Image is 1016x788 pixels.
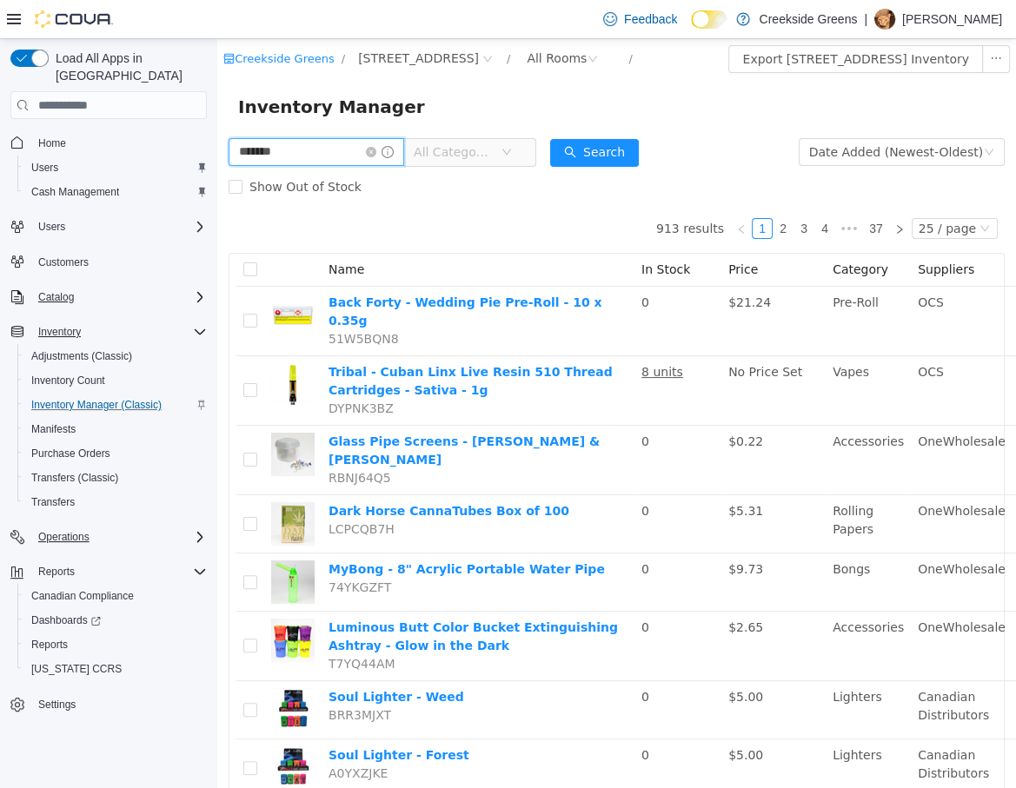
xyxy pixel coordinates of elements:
span: 51W5BQN8 [111,293,182,307]
span: 0 [424,651,432,665]
li: 3 [576,179,597,200]
span: Transfers [31,495,75,509]
span: Price [511,223,541,237]
button: Home [3,129,214,155]
p: [PERSON_NAME] [902,9,1002,30]
li: 1 [535,179,555,200]
p: | [864,9,867,30]
a: Canadian Compliance [24,586,141,606]
span: Inventory [31,321,207,342]
span: Operations [31,526,207,547]
button: Users [17,156,214,180]
span: $21.24 [511,256,554,270]
span: Home [31,131,207,153]
i: icon: close-circle [149,108,159,118]
span: Inventory Count [31,374,105,387]
button: Users [3,215,214,239]
img: Cova [35,10,113,28]
td: Vapes [608,317,694,387]
a: Adjustments (Classic) [24,346,139,367]
span: Settings [38,698,76,712]
span: RBNJ64Q5 [111,432,174,446]
button: Inventory Count [17,368,214,393]
span: OneWholesale [701,523,788,537]
button: Purchase Orders [17,441,214,466]
span: Purchase Orders [24,443,207,464]
span: Canadian Distributors [701,651,772,683]
li: 2 [555,179,576,200]
a: Dashboards [17,608,214,632]
span: Operations [38,530,90,544]
span: 0 [424,465,432,479]
td: Accessories [608,387,694,456]
span: 0 [424,581,432,595]
i: icon: down [767,108,777,120]
a: Manifests [24,419,83,440]
button: Reports [31,561,82,582]
span: $0.22 [511,395,546,409]
img: Tribal - Cuban Linx Live Resin 510 Thread Cartridges - Sativa - 1g hero shot [54,324,97,368]
span: Canadian Compliance [31,589,134,603]
button: Manifests [17,417,214,441]
a: Feedback [596,2,684,36]
span: Home [38,136,66,150]
button: Reports [17,632,214,657]
span: No Price Set [511,326,585,340]
span: 0 [424,709,432,723]
span: Reports [38,565,75,579]
span: Adjustments (Classic) [24,346,207,367]
i: icon: info-circle [164,107,176,119]
span: Reports [31,638,68,652]
span: Catalog [31,287,207,308]
span: Canadian Compliance [24,586,207,606]
td: Lighters [608,700,694,758]
i: icon: close-circle [265,15,276,25]
li: 913 results [439,179,507,200]
img: Dark Horse CannaTubes Box of 100 hero shot [54,463,97,507]
li: Next 5 Pages [618,179,646,200]
li: 37 [646,179,672,200]
td: Accessories [608,573,694,642]
span: Transfers (Classic) [31,471,118,485]
li: Next Page [672,179,693,200]
span: Show Out of Stock [25,141,151,155]
span: 0 [424,395,432,409]
a: Transfers (Classic) [24,467,125,488]
a: 3 [577,180,596,199]
span: Users [31,161,58,175]
button: Operations [31,526,96,547]
p: Creekside Greens [759,9,857,30]
a: Back Forty - Wedding Pie Pre-Roll - 10 x 0.35g [111,256,384,288]
span: 0 [424,256,432,270]
a: Settings [31,694,83,715]
span: BRR3MJXT [111,669,174,683]
span: Inventory Count [24,370,207,391]
span: $5.31 [511,465,546,479]
span: Settings [31,693,207,715]
span: [US_STATE] CCRS [31,662,122,676]
button: Catalog [31,287,81,308]
span: Transfers [24,492,207,513]
a: Transfers [24,492,82,513]
span: OneWholesale [701,465,788,479]
span: Name [111,223,147,237]
button: Customers [3,249,214,275]
img: Glass Pipe Screens - Daisy & Jacks hero shot [54,394,97,437]
span: OneWholesale [701,581,788,595]
span: OneWholesale [701,395,788,409]
a: 37 [647,180,671,199]
span: / [289,13,293,26]
span: Washington CCRS [24,659,207,679]
span: OCS [701,256,727,270]
span: T7YQ44AM [111,618,178,632]
a: Soul Lighter - Weed [111,651,247,665]
td: Rolling Papers [608,456,694,514]
a: Reports [24,634,75,655]
span: Reports [24,634,207,655]
a: Soul Lighter - Forest [111,709,252,723]
span: In Stock [424,223,473,237]
span: $2.65 [511,581,546,595]
span: Catalog [38,290,74,304]
button: Transfers (Classic) [17,466,214,490]
span: Load All Apps in [GEOGRAPHIC_DATA] [49,50,207,84]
